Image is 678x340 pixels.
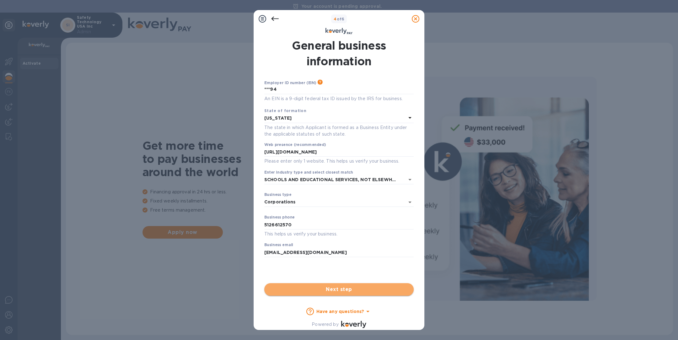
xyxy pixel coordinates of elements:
button: Next step [264,283,414,296]
h1: General business information [264,38,414,69]
div: Corporations [264,199,296,205]
input: Enter phone [264,220,414,229]
div: Corporations [264,197,414,207]
label: Business phone [264,216,295,219]
label: Enter industry type and select closest match [264,170,353,174]
input: Enter email [264,248,414,257]
span: 4 [334,17,336,21]
button: Open [406,175,414,184]
p: Powered by [312,321,338,328]
p: Please enter only 1 website. This helps us verify your business. [264,158,414,165]
p: The state in which Applicant is formed as a Business Entity under the applicable statutes of such... [264,124,414,138]
label: Web presence (recommended) [264,143,326,147]
label: Business type [264,193,291,197]
b: Have any questions? [316,309,364,314]
b: of 6 [334,17,344,21]
label: Business email [264,243,293,247]
b: State of formation [264,108,306,113]
b: [US_STATE] [264,116,292,121]
span: Next step [269,286,409,293]
div: Employer ID number (EIN) [264,80,322,85]
p: This helps us verify your business. [264,230,414,238]
p: An EIN is a 9-digit federal tax ID issued by the IRS for business. [264,95,414,102]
